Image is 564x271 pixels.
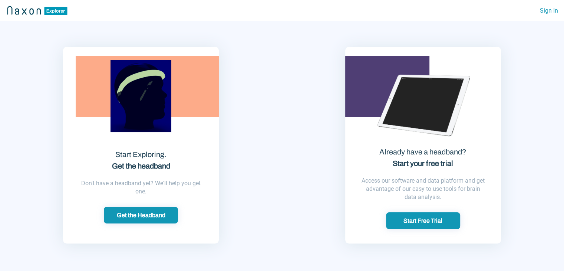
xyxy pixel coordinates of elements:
[106,211,176,219] div: Get the Headband
[112,162,170,170] strong: Get the headband
[358,39,488,169] img: ipad.png
[345,169,501,212] div: Access our software and data platform and get advantage of our easy to use tools for brain data a...
[388,217,458,225] div: Start Free Trial
[63,149,219,172] div: Start Exploring.
[104,207,178,223] button: Get the Headband
[6,5,69,16] img: naxon_small_logo.png
[345,56,429,117] img: landing_second_rectangle.png
[345,146,501,169] div: Already have a headband?
[63,172,219,207] div: Don't have a headband yet? We'll help you get one.
[111,47,171,145] img: headband.png
[540,5,558,16] a: Sign In
[76,56,219,117] img: landing_first_rectangle.png
[386,212,460,229] button: Start Free Trial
